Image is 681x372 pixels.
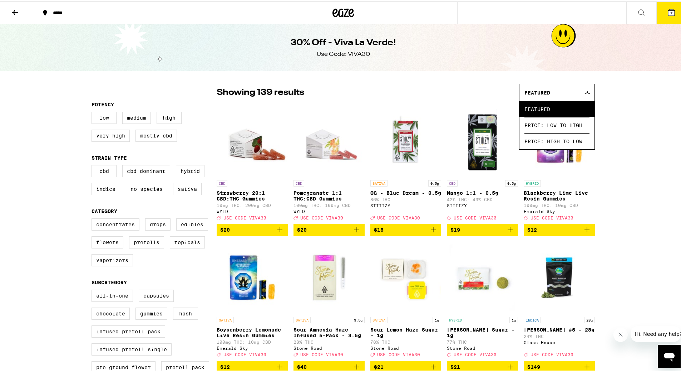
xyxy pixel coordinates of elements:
p: Sour Lemon Haze Sugar - 1g [370,325,441,337]
span: Price: Low to High [524,116,589,132]
a: Open page for OG - Blue Dream - 0.5g from STIIIZY [370,103,441,222]
label: All-In-One [92,288,133,300]
iframe: Button to launch messaging window [658,343,681,366]
a: Open page for Strawberry 20:1 CBD:THC Gummies from WYLD [217,103,288,222]
span: $21 [374,363,384,368]
label: Indica [92,182,120,194]
span: USE CODE VIVA30 [454,351,497,356]
a: Open page for Donny Burger #5 - 28g from Glass House [524,240,595,359]
span: Featured [524,88,550,94]
p: 86% THC [370,196,441,201]
button: Add to bag [217,359,288,372]
legend: Category [92,207,117,213]
span: $18 [374,226,384,231]
button: Add to bag [370,359,441,372]
p: 24% THC [524,333,595,337]
img: STIIIZY - OG - Blue Dream - 0.5g [370,103,441,175]
p: 42% THC: 43% CBD [447,196,518,201]
label: Concentrates [92,217,139,229]
p: HYBRID [524,179,541,185]
div: Glass House [524,339,595,343]
a: Open page for Oreo Biscotti Sugar - 1g from Stone Road [447,240,518,359]
p: CBD [293,179,304,185]
p: 28% THC [293,338,365,343]
span: $19 [450,226,460,231]
span: USE CODE VIVA30 [223,351,266,356]
p: 10mg THC: 200mg CBD [217,202,288,206]
iframe: Message from company [631,325,681,340]
img: Stone Road - Oreo Biscotti Sugar - 1g [447,240,518,312]
img: Stone Road - Sour Lemon Haze Sugar - 1g [370,240,441,312]
img: Emerald Sky - Boysenberry Lemonade Live Resin Gummies [217,240,288,312]
p: SATIVA [370,315,388,322]
p: Blackberry Lime Live Resin Gummies [524,189,595,200]
p: 100mg THC: 10mg CBD [217,338,288,343]
label: CBD Dominant [122,164,170,176]
div: Stone Road [293,344,365,349]
p: [PERSON_NAME] #5 - 28g [524,325,595,331]
div: Emerald Sky [217,344,288,349]
label: Pre-ground Flower [92,360,156,372]
label: Drops [145,217,171,229]
label: CBD [92,164,117,176]
p: OG - Blue Dream - 0.5g [370,189,441,194]
span: USE CODE VIVA30 [377,214,420,219]
span: USE CODE VIVA30 [300,351,343,356]
label: Medium [122,110,151,122]
label: Very High [92,128,130,140]
p: Boysenberry Lemonade Live Resin Gummies [217,325,288,337]
div: WYLD [293,208,365,212]
label: Gummies [135,306,167,318]
a: Open page for Pomegranate 1:1 THC:CBD Gummies from WYLD [293,103,365,222]
p: SATIVA [217,315,234,322]
p: SATIVA [370,179,388,185]
p: Strawberry 20:1 CBD:THC Gummies [217,189,288,200]
p: 28g [584,315,595,322]
legend: Subcategory [92,278,127,284]
p: 0.5g [428,179,441,185]
legend: Potency [92,100,114,106]
div: WYLD [217,208,288,212]
p: 77% THC [447,338,518,343]
a: Open page for Boysenberry Lemonade Live Resin Gummies from Emerald Sky [217,240,288,359]
button: Add to bag [447,359,518,372]
label: Sativa [173,182,202,194]
label: Infused Preroll Single [92,342,172,354]
div: STIIIZY [370,202,441,207]
label: Mostly CBD [135,128,177,140]
label: Hash [173,306,198,318]
h1: 30% Off - Viva La Verde! [291,35,396,48]
div: Stone Road [447,344,518,349]
label: No Species [126,182,167,194]
button: Add to bag [293,222,365,235]
a: Open page for Sour Lemon Haze Sugar - 1g from Stone Road [370,240,441,359]
p: [PERSON_NAME] Sugar - 1g [447,325,518,337]
span: $20 [220,226,230,231]
div: Use Code: VIVA30 [317,49,370,57]
button: Add to bag [524,222,595,235]
label: Infused Preroll Pack [92,324,165,336]
button: Add to bag [217,222,288,235]
span: USE CODE VIVA30 [377,351,420,356]
p: 1g [433,315,441,322]
p: Mango 1:1 - 0.5g [447,189,518,194]
p: 1g [509,315,518,322]
span: Price: High to Low [524,132,589,148]
a: Open page for Blackberry Lime Live Resin Gummies from Emerald Sky [524,103,595,222]
label: Chocolate [92,306,130,318]
p: 100mg THC: 10mg CBD [524,202,595,206]
p: SATIVA [293,315,311,322]
label: Flowers [92,235,123,247]
button: Add to bag [447,222,518,235]
span: $12 [220,363,230,368]
span: $149 [527,363,540,368]
span: $21 [450,363,460,368]
button: Add to bag [524,359,595,372]
button: Add to bag [370,222,441,235]
a: Open page for Sour Amnesia Haze Infused 5-Pack - 3.5g from Stone Road [293,240,365,359]
a: Open page for Mango 1:1 - 0.5g from STIIIZY [447,103,518,222]
img: Stone Road - Sour Amnesia Haze Infused 5-Pack - 3.5g [293,240,365,312]
div: Emerald Sky [524,208,595,212]
legend: Strain Type [92,154,127,159]
p: Sour Amnesia Haze Infused 5-Pack - 3.5g [293,325,365,337]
